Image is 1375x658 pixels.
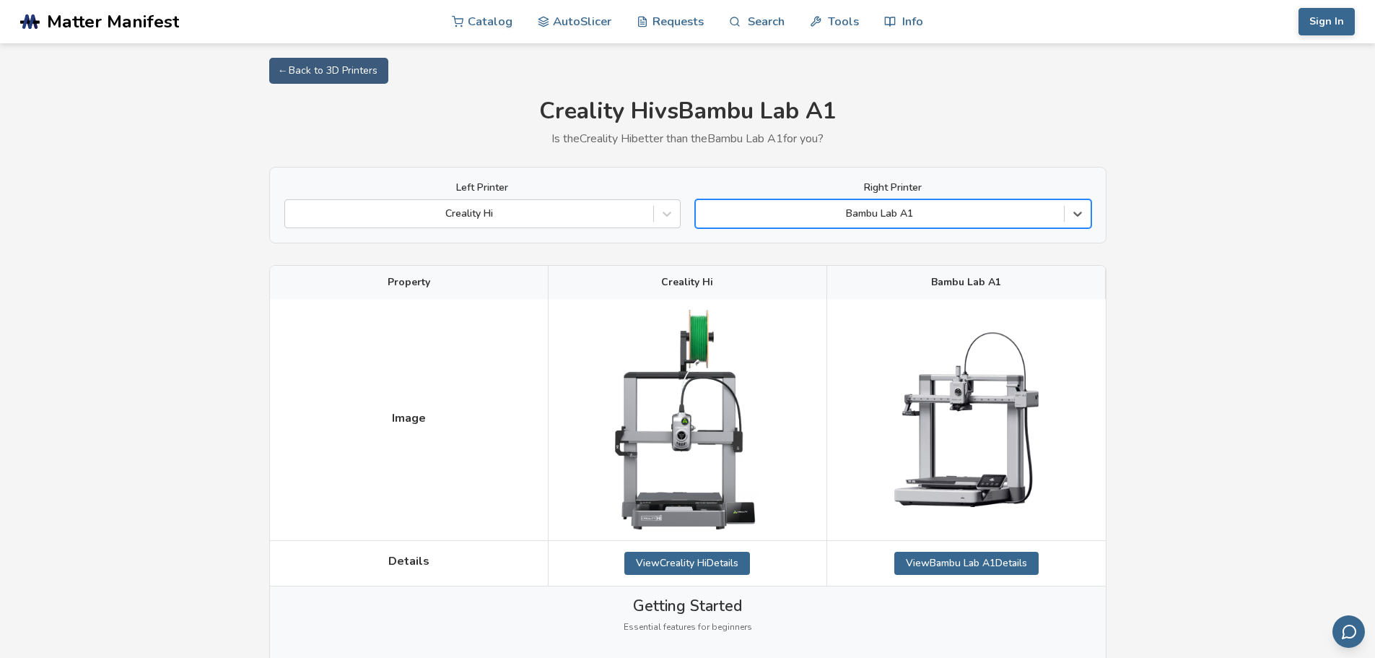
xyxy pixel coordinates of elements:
span: Essential features for beginners [624,623,752,633]
span: Matter Manifest [47,12,179,32]
h1: Creality Hi vs Bambu Lab A1 [269,98,1106,125]
a: ViewCreality HiDetails [624,552,750,575]
button: Send feedback via email [1332,615,1365,648]
button: Sign In [1298,8,1355,35]
span: Getting Started [633,597,742,615]
span: Bambu Lab A1 [931,277,1001,288]
p: Is the Creality Hi better than the Bambu Lab A1 for you? [269,132,1106,145]
span: Image [392,412,426,425]
span: Details [388,555,429,568]
a: ViewBambu Lab A1Details [894,552,1039,575]
img: Bambu Lab A1 [894,332,1039,506]
label: Left Printer [284,182,681,194]
a: ← Back to 3D Printers [269,58,388,84]
img: Creality Hi [615,310,759,529]
span: Property [388,277,430,288]
span: Creality Hi [661,277,713,288]
input: Creality Hi [292,208,295,220]
label: Right Printer [695,182,1091,194]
